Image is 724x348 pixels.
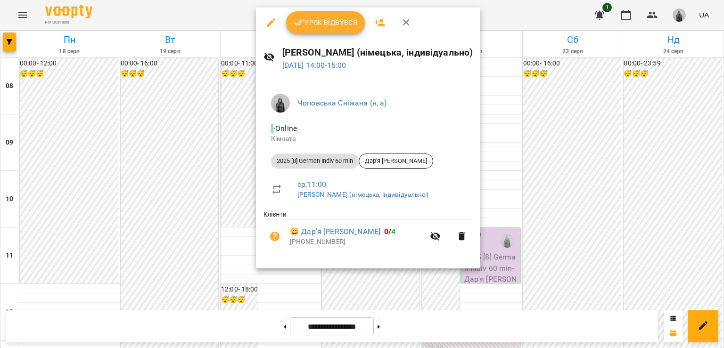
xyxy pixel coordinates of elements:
[294,17,358,28] span: Урок відбувся
[297,180,326,189] a: ср , 11:00
[359,154,433,169] div: Дар'я [PERSON_NAME]
[282,61,346,70] a: [DATE] 14:00-15:00
[271,134,465,144] p: Кімната
[271,94,290,113] img: 465148d13846e22f7566a09ee851606a.jpeg
[271,124,299,133] span: - Online
[290,237,424,247] p: [PHONE_NUMBER]
[384,227,388,236] span: 0
[290,226,380,237] a: 😀 Дар'я [PERSON_NAME]
[263,225,286,248] button: Візит ще не сплачено. Додати оплату?
[271,157,359,165] span: 2025 [8] German Indiv 60 min
[391,227,395,236] span: 4
[359,157,433,165] span: Дар'я [PERSON_NAME]
[282,45,473,60] h6: [PERSON_NAME] (німецька, індивідуально)
[297,191,428,198] a: [PERSON_NAME] (німецька, індивідуально)
[263,210,473,257] ul: Клієнти
[286,11,365,34] button: Урок відбувся
[297,98,387,107] a: Чоповська Сніжана (н, а)
[384,227,395,236] b: /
